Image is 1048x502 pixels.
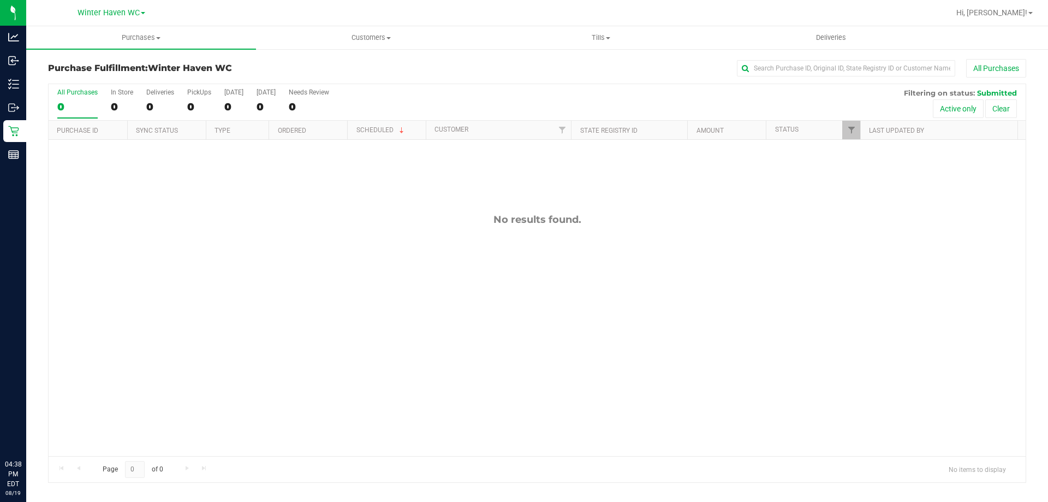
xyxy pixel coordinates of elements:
span: Filtering on status: [904,88,975,97]
span: Winter Haven WC [78,8,140,17]
a: Sync Status [136,127,178,134]
a: Deliveries [716,26,946,49]
span: Tills [486,33,715,43]
div: PickUps [187,88,211,96]
button: Active only [933,99,984,118]
inline-svg: Outbound [8,102,19,113]
span: Winter Haven WC [148,63,232,73]
a: Amount [696,127,724,134]
a: Customer [434,126,468,133]
span: Submitted [977,88,1017,97]
div: No results found. [49,214,1026,226]
a: Type [215,127,230,134]
div: All Purchases [57,88,98,96]
a: State Registry ID [580,127,638,134]
inline-svg: Inventory [8,79,19,90]
span: Hi, [PERSON_NAME]! [956,8,1027,17]
span: Deliveries [801,33,861,43]
a: Customers [256,26,486,49]
a: Purchases [26,26,256,49]
span: No items to display [940,461,1015,477]
div: 0 [111,101,133,113]
div: Needs Review [289,88,329,96]
span: Page of 0 [93,461,172,478]
p: 04:38 PM EDT [5,459,21,489]
a: Scheduled [356,126,406,134]
div: [DATE] [224,88,243,96]
inline-svg: Analytics [8,32,19,43]
a: Last Updated By [869,127,924,134]
button: Clear [985,99,1017,118]
p: 08/19 [5,489,21,497]
a: Filter [553,121,571,139]
div: In Store [111,88,133,96]
span: Purchases [26,33,256,43]
button: All Purchases [966,59,1026,78]
div: 0 [224,101,243,113]
inline-svg: Reports [8,149,19,160]
inline-svg: Inbound [8,55,19,66]
h3: Purchase Fulfillment: [48,63,374,73]
a: Tills [486,26,716,49]
div: 0 [187,101,211,113]
div: Deliveries [146,88,174,96]
a: Ordered [278,127,306,134]
a: Purchase ID [57,127,98,134]
div: [DATE] [257,88,276,96]
a: Status [775,126,799,133]
inline-svg: Retail [8,126,19,137]
a: Filter [842,121,860,139]
iframe: Resource center [11,415,44,447]
div: 0 [146,101,174,113]
span: Customers [257,33,485,43]
div: 0 [257,101,276,113]
div: 0 [289,101,329,113]
div: 0 [57,101,98,113]
input: Search Purchase ID, Original ID, State Registry ID or Customer Name... [737,60,955,76]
